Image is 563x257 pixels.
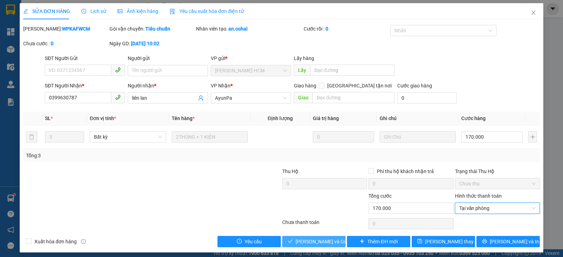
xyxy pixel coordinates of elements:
span: Giá trị hàng [313,116,339,121]
span: Lịch sử [81,8,106,14]
span: printer [482,239,487,244]
span: Lấy [294,65,310,76]
div: Người nhận [128,82,208,90]
div: VP gửi [211,54,291,62]
input: Dọc đường [310,65,395,76]
button: plusThêm ĐH mới [347,236,410,247]
span: exclamation-circle [237,239,242,244]
label: Hình thức thanh toán [455,193,502,199]
button: exclamation-circleYêu cầu [217,236,281,247]
span: AyunPa [215,93,287,103]
div: Gói vận chuyển: [109,25,194,33]
span: Ảnh kiện hàng [118,8,158,14]
span: Gửi: [63,27,76,35]
span: AyunPa [63,38,88,47]
b: WPKAFWCM [62,26,90,32]
span: [PERSON_NAME] và Giao hàng [296,238,363,245]
div: Cước rồi : [304,25,388,33]
button: plus [528,131,537,143]
span: Bất kỳ [94,132,162,142]
span: Tổng cước [368,193,392,199]
span: Phí thu hộ khách nhận trả [374,167,437,175]
th: Ghi chú [377,112,458,125]
span: Thêm ĐH mới [367,238,397,245]
span: phone [115,67,121,73]
span: [GEOGRAPHIC_DATA] tận nơi [324,82,394,90]
div: Người gửi [128,54,208,62]
span: Yêu cầu [245,238,262,245]
span: [PERSON_NAME] thay đổi [425,238,481,245]
span: Trần Phú HCM [215,65,287,76]
span: edit [23,9,28,14]
span: Cước hàng [461,116,486,121]
div: [PERSON_NAME]: [23,25,108,33]
input: Dọc đường [312,92,395,103]
div: Trạng thái Thu Hộ [455,167,540,175]
span: Tại văn phòng [459,203,536,213]
b: an.cohai [228,26,248,32]
span: Giao [294,92,312,103]
button: printer[PERSON_NAME] và In [476,236,540,247]
span: SỬA ĐƠN HÀNG [23,8,70,14]
div: Ngày GD: [109,40,194,47]
span: save [417,239,422,244]
b: Tiêu chuẩn [145,26,170,32]
div: Tổng: 3 [26,152,218,159]
b: [DATE] 10:02 [131,41,159,46]
label: Cước giao hàng [397,83,432,88]
span: Giao hàng [294,83,316,88]
span: Xuất hóa đơn hàng [32,238,80,245]
span: Yêu cầu xuất hóa đơn điện tử [170,8,244,14]
span: Thu Hộ [282,169,298,174]
span: VP Nhận [211,83,230,88]
button: check[PERSON_NAME] và Giao hàng [282,236,346,247]
div: Chưa thanh toán [281,218,368,231]
span: plus [360,239,365,244]
div: SĐT Người Gửi [45,54,125,62]
span: check [288,239,293,244]
input: Ghi Chú [380,131,456,143]
div: Chưa cước : [23,40,108,47]
span: [DATE] 14:06 [63,19,89,24]
span: info-circle [81,239,86,244]
span: [PERSON_NAME] và In [490,238,539,245]
span: 1th [63,48,78,61]
span: close [531,10,536,15]
h2: XX14PUR4 [3,22,38,33]
span: Chưa thu [459,178,536,189]
button: save[PERSON_NAME] thay đổi [412,236,475,247]
span: phone [115,94,121,100]
b: 0 [325,26,328,32]
span: Tên hàng [172,116,195,121]
b: Cô Hai [18,5,47,15]
input: VD: Bàn, Ghế [172,131,248,143]
button: Close [524,3,543,23]
button: delete [26,131,37,143]
img: icon [170,9,175,14]
div: SĐT Người Nhận [45,82,125,90]
span: clock-circle [81,9,86,14]
b: 0 [51,41,53,46]
input: 0 [313,131,374,143]
span: Đơn vị tính [90,116,116,121]
span: Lấy hàng [294,55,314,61]
span: Định lượng [268,116,293,121]
span: user-add [198,95,204,101]
span: SL [45,116,51,121]
div: Nhân viên tạo: [196,25,303,33]
span: picture [118,9,122,14]
input: Cước giao hàng [397,92,457,104]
